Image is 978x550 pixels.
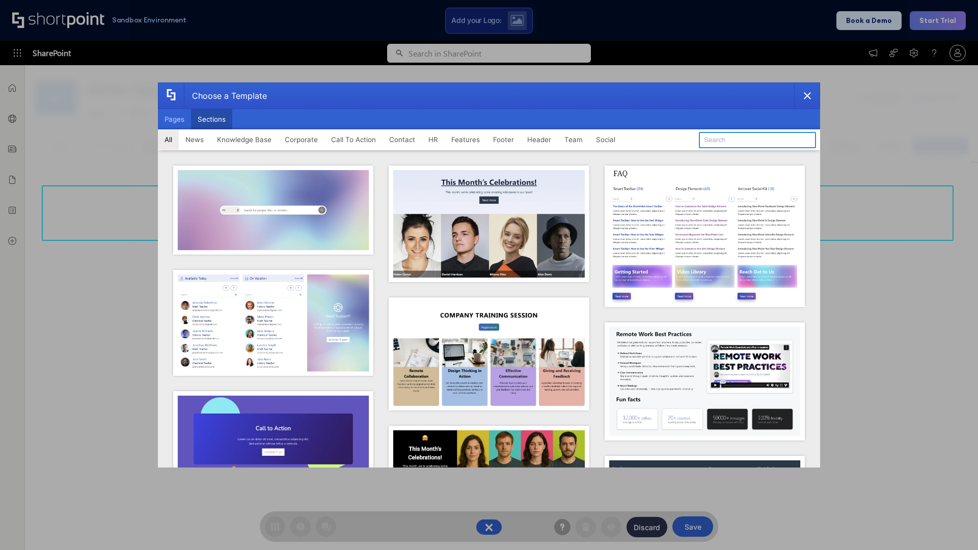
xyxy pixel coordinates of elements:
[589,129,622,150] button: Social
[324,129,383,150] button: Call To Action
[486,129,521,150] button: Footer
[278,129,324,150] button: Corporate
[158,109,191,129] button: Pages
[422,129,445,150] button: HR
[445,129,486,150] button: Features
[179,129,210,150] button: News
[558,129,589,150] button: Team
[699,132,816,148] input: Search
[191,109,232,129] button: Sections
[184,83,267,108] div: Choose a Template
[383,129,422,150] button: Contact
[158,129,179,150] button: All
[210,129,278,150] button: Knowledge Base
[795,432,978,550] iframe: Chat Widget
[158,82,820,468] div: template selector
[521,129,558,150] button: Header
